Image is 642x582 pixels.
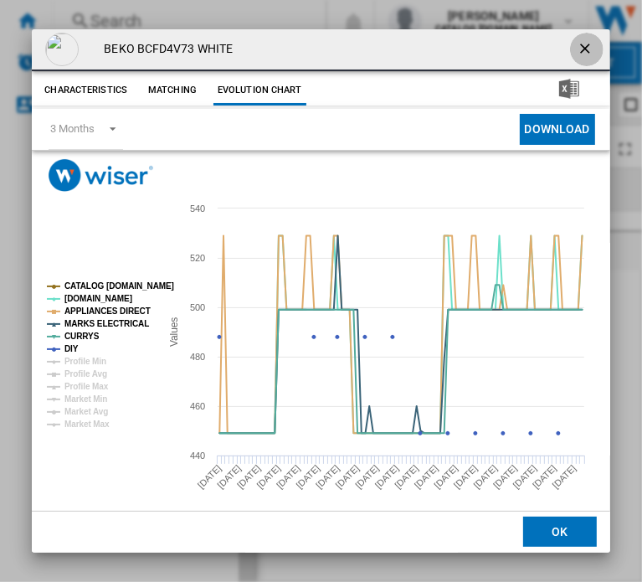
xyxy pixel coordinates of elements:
tspan: [DATE] [314,463,342,491]
tspan: Market Min [64,394,107,404]
tspan: [DATE] [551,463,578,491]
tspan: 480 [190,352,205,362]
tspan: Market Avg [64,407,108,416]
button: Characteristics [40,75,131,106]
tspan: [DATE] [373,463,401,491]
tspan: [DATE] [196,463,223,491]
button: Matching [136,75,209,106]
button: Download in Excel [532,75,606,106]
tspan: 500 [190,302,205,312]
tspan: CURRYS [64,332,100,341]
button: getI18NText('BUTTONS.CLOSE_DIALOG') [570,33,603,66]
button: OK [523,518,597,548]
tspan: 520 [190,253,205,263]
tspan: Profile Avg [64,369,107,379]
div: 3 Months [50,122,94,135]
ng-md-icon: getI18NText('BUTTONS.CLOSE_DIALOG') [577,40,597,60]
tspan: [DATE] [334,463,362,491]
tspan: [DATE] [354,463,382,491]
tspan: [DATE] [295,463,322,491]
tspan: [DATE] [216,463,244,491]
tspan: MARKS ELECTRICAL [64,319,149,328]
img: logo_wiser_300x94.png [49,159,153,192]
tspan: 440 [190,451,205,461]
md-dialog: Product popup [32,29,609,554]
img: excel-24x24.png [559,79,579,99]
tspan: [DATE] [275,463,302,491]
tspan: 460 [190,401,205,411]
tspan: Profile Min [64,357,106,366]
button: Evolution chart [213,75,306,106]
tspan: [DATE] [472,463,500,491]
tspan: Profile Max [64,382,109,391]
tspan: DIY [64,344,79,353]
tspan: Market Max [64,420,110,429]
tspan: [DATE] [531,463,558,491]
tspan: Values [168,317,180,347]
tspan: CATALOG [DOMAIN_NAME] [64,281,174,291]
tspan: [DATE] [433,463,460,491]
h4: BEKO BCFD4V73 WHITE [95,41,233,58]
tspan: [DATE] [511,463,539,491]
tspan: [DATE] [452,463,480,491]
tspan: 540 [190,203,205,214]
tspan: [DATE] [491,463,519,491]
tspan: [DOMAIN_NAME] [64,294,132,303]
button: Download [520,114,595,145]
tspan: [DATE] [413,463,440,491]
tspan: APPLIANCES DIRECT [64,306,151,316]
img: empty.gif [45,33,79,66]
tspan: [DATE] [235,463,263,491]
tspan: [DATE] [255,463,283,491]
tspan: [DATE] [393,463,421,491]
